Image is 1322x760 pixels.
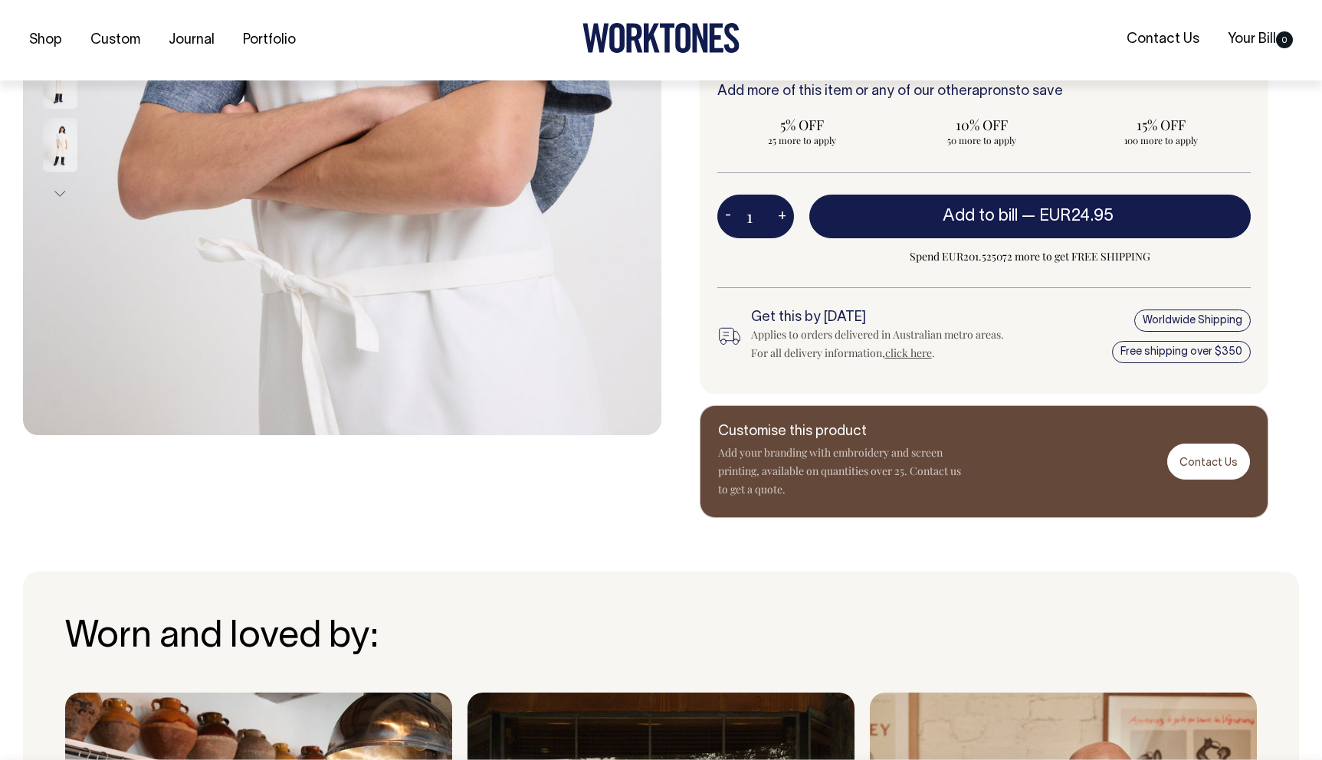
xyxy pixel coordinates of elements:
a: Your Bill0 [1222,27,1299,52]
h6: Add more of this item or any of our other to save [717,84,1251,100]
a: Shop [23,28,68,53]
a: Journal [162,28,221,53]
a: Custom [84,28,146,53]
a: Contact Us [1120,27,1206,52]
a: Contact Us [1167,444,1250,480]
h6: Get this by [DATE] [751,310,1009,326]
span: 25 more to apply [725,134,880,146]
button: Add to bill —EUR24.95 [809,195,1251,237]
img: natural [43,119,77,172]
button: Next [48,177,71,211]
a: Portfolio [237,28,302,53]
button: - [717,201,739,232]
h3: Worn and loved by: [65,617,1257,658]
span: 0 [1276,31,1293,48]
input: 15% OFF 100 more to apply [1076,111,1246,151]
div: Applies to orders delivered in Australian metro areas. For all delivery information, . [751,326,1009,362]
a: aprons [972,85,1015,98]
input: 10% OFF 50 more to apply [897,111,1067,151]
span: 5% OFF [725,116,880,134]
p: Add your branding with embroidery and screen printing, available on quantities over 25. Contact u... [718,444,963,499]
span: 100 more to apply [1084,134,1238,146]
span: Spend EUR201.525072 more to get FREE SHIPPING [809,247,1251,266]
h6: Customise this product [718,424,963,440]
span: 10% OFF [904,116,1059,134]
span: — [1022,208,1117,224]
span: Add to bill [943,208,1018,224]
span: EUR24.95 [1039,208,1114,224]
a: click here [885,346,932,360]
button: + [770,201,794,232]
img: natural [43,56,77,110]
span: 15% OFF [1084,116,1238,134]
input: 5% OFF 25 more to apply [717,111,887,151]
span: 50 more to apply [904,134,1059,146]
